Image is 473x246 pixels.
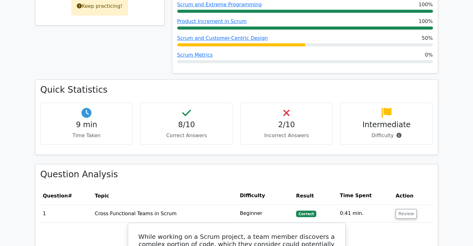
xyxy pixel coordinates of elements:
h3: Quick Statistics [40,85,433,95]
span: Question [43,193,68,199]
p: Correct Answers [146,132,228,139]
td: Beginner [237,205,294,222]
h3: Question Analysis [40,169,433,180]
th: Time Spent [337,187,393,205]
a: Scrum and Extreme Programming [177,2,262,7]
p: Difficulty [345,132,428,139]
h4: Intermediate [345,120,428,129]
p: Incorrect Answers [246,132,328,139]
th: Action [393,187,433,205]
a: Scrum Metrics [177,52,213,58]
span: 100% [419,18,433,25]
span: 50% [422,35,433,42]
a: Scrum and Customer-Centric Design [177,35,268,41]
span: 0% [425,51,433,59]
h4: 9 min [46,120,128,129]
button: Review [396,209,417,219]
h4: 8/10 [146,120,228,129]
th: Result [294,187,337,205]
td: 0:41 min. [337,205,393,222]
th: Topic [92,187,237,205]
td: 1 [40,205,92,222]
th: # [40,187,92,205]
a: Product Increment in Scrum [177,18,247,24]
td: Cross Functional Teams in Scrum [92,205,237,222]
span: Correct [296,211,316,217]
h4: 2/10 [246,120,328,129]
span: 100% [419,1,433,8]
th: Difficulty [237,187,294,205]
p: Time Taken [46,132,128,139]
